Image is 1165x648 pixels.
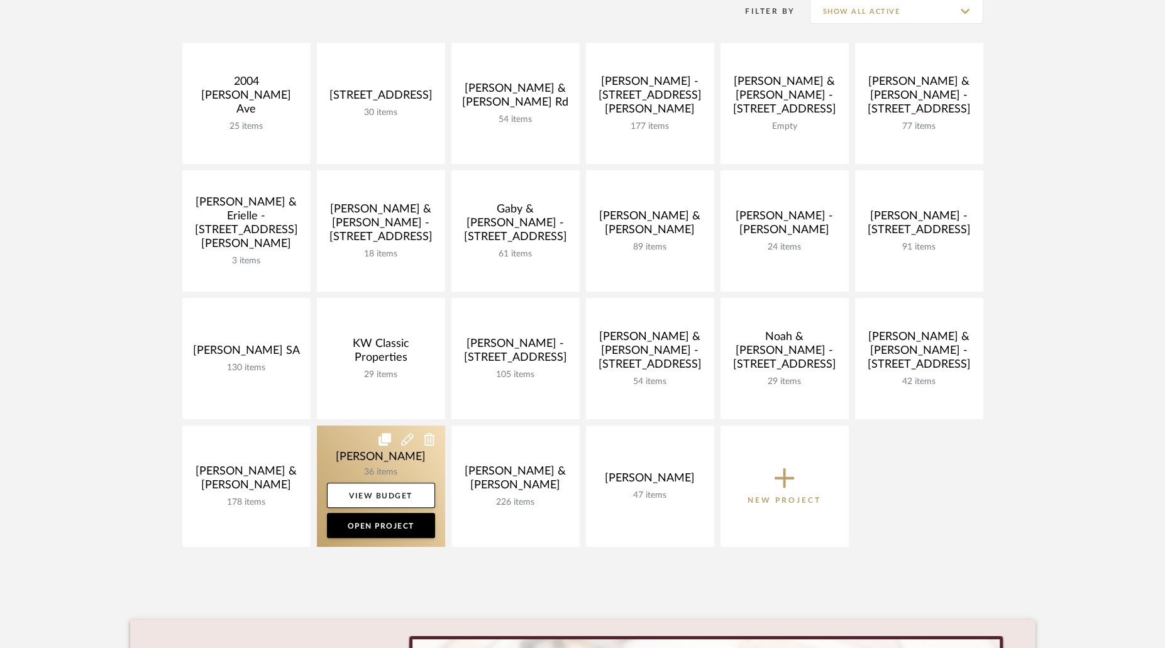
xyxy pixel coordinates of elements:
div: [PERSON_NAME] - [STREET_ADDRESS] [461,337,570,370]
div: 30 items [327,107,435,118]
div: 177 items [596,121,704,132]
div: [PERSON_NAME] - [PERSON_NAME] [731,209,839,242]
div: [PERSON_NAME] & Erielle - [STREET_ADDRESS][PERSON_NAME] [192,195,301,256]
div: Noah & [PERSON_NAME] - [STREET_ADDRESS] [731,330,839,376]
div: 24 items [731,242,839,253]
div: [PERSON_NAME] - [STREET_ADDRESS] [865,209,973,242]
div: [PERSON_NAME] [596,471,704,490]
div: [PERSON_NAME] & [PERSON_NAME] -[STREET_ADDRESS] [327,202,435,249]
div: [PERSON_NAME] SA [192,344,301,363]
div: 91 items [865,242,973,253]
button: New Project [721,426,849,547]
a: View Budget [327,483,435,508]
div: 42 items [865,376,973,387]
div: [PERSON_NAME] & [PERSON_NAME] -[STREET_ADDRESS] [731,75,839,121]
div: [PERSON_NAME] & [PERSON_NAME] [461,464,570,497]
div: 25 items [192,121,301,132]
div: 54 items [596,376,704,387]
div: 29 items [327,370,435,380]
div: [PERSON_NAME] & [PERSON_NAME] [192,464,301,497]
div: Gaby & [PERSON_NAME] -[STREET_ADDRESS] [461,202,570,249]
div: 2004 [PERSON_NAME] Ave [192,75,301,121]
div: [PERSON_NAME] & [PERSON_NAME] - [STREET_ADDRESS] [865,330,973,376]
div: 3 items [192,256,301,266]
div: [PERSON_NAME] & [PERSON_NAME] [596,209,704,242]
div: [STREET_ADDRESS] [327,89,435,107]
div: 130 items [192,363,301,373]
div: KW Classic Properties [327,337,435,370]
p: New Project [748,494,821,507]
div: 47 items [596,490,704,501]
div: [PERSON_NAME] - [STREET_ADDRESS][PERSON_NAME] [596,75,704,121]
div: 29 items [731,376,839,387]
div: 226 items [461,497,570,508]
div: 54 items [461,114,570,125]
div: 178 items [192,497,301,508]
div: 77 items [865,121,973,132]
div: [PERSON_NAME] & [PERSON_NAME] Rd [461,82,570,114]
div: Empty [731,121,839,132]
div: 89 items [596,242,704,253]
div: Filter By [729,5,795,18]
div: 18 items [327,249,435,260]
div: [PERSON_NAME] & [PERSON_NAME] - [STREET_ADDRESS] [865,75,973,121]
a: Open Project [327,513,435,538]
div: 61 items [461,249,570,260]
div: 105 items [461,370,570,380]
div: [PERSON_NAME] & [PERSON_NAME] - [STREET_ADDRESS] [596,330,704,376]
